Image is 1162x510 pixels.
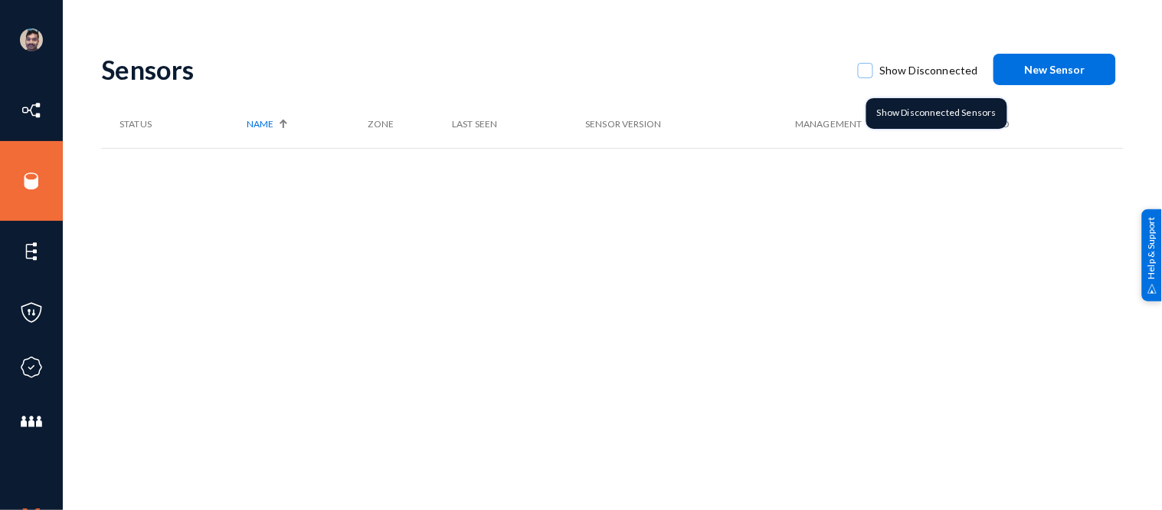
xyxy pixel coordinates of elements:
img: icon-elements.svg [20,240,43,263]
th: Sensor Version [585,100,795,148]
span: New Sensor [1025,63,1085,76]
button: New Sensor [993,54,1116,85]
span: Show Disconnected [879,59,978,82]
img: icon-compliance.svg [20,356,43,379]
th: Last Seen [452,100,585,148]
div: Show Disconnected Sensors [866,98,1007,129]
img: icon-sources.svg [20,169,43,192]
img: icon-policies.svg [20,301,43,324]
img: icon-members.svg [20,410,43,433]
th: Zone [368,100,452,148]
div: Help & Support [1142,209,1162,301]
div: Name [247,117,361,131]
th: Status [101,100,247,148]
th: CPU Load [964,100,1078,148]
div: Sensors [101,54,843,85]
img: icon-inventory.svg [20,99,43,122]
img: help_support.svg [1147,284,1157,294]
img: ACg8ocK1ZkZ6gbMmCU1AeqPIsBvrTWeY1xNXvgxNjkUXxjcqAiPEIvU=s96-c [20,28,43,51]
th: Management [795,100,964,148]
span: Name [247,117,274,131]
